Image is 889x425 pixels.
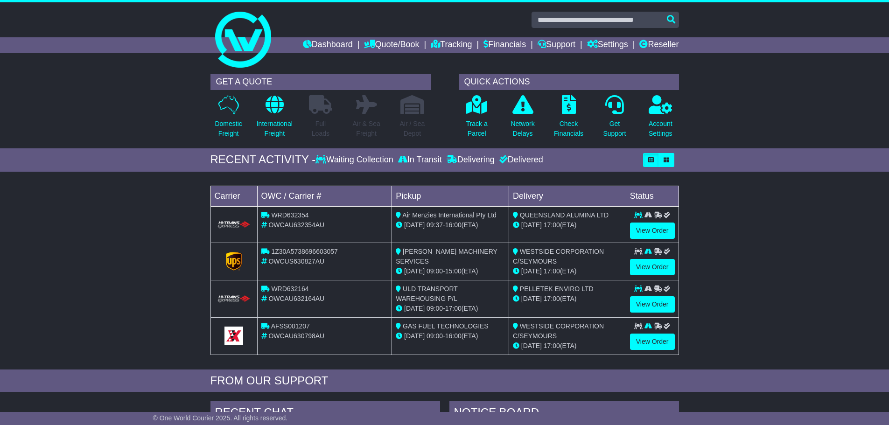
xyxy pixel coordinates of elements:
span: 16:00 [445,221,462,229]
td: Pickup [392,186,509,206]
td: Delivery [509,186,626,206]
span: 1Z30A5738696603057 [271,248,337,255]
img: GetCarrierServiceLogo [224,327,243,345]
span: 09:00 [427,267,443,275]
p: Domestic Freight [215,119,242,139]
div: - (ETA) [396,304,505,314]
div: GET A QUOTE [210,74,431,90]
span: 17:00 [544,221,560,229]
div: - (ETA) [396,220,505,230]
span: WRD632354 [271,211,308,219]
p: Track a Parcel [466,119,488,139]
span: [DATE] [521,295,542,302]
span: ULD TRANSPORT WAREHOUSING P/L [396,285,457,302]
span: QUEENSLAND ALUMINA LTD [520,211,609,219]
a: GetSupport [602,95,626,144]
span: [DATE] [521,221,542,229]
span: [DATE] [404,221,425,229]
span: 15:00 [445,267,462,275]
span: GAS FUEL TECHNOLOGIES [403,322,489,330]
a: AccountSettings [648,95,673,144]
span: OWCAU632354AU [268,221,324,229]
div: FROM OUR SUPPORT [210,374,679,388]
span: 09:00 [427,305,443,312]
a: View Order [630,296,675,313]
p: Full Loads [309,119,332,139]
span: © One World Courier 2025. All rights reserved. [153,414,288,422]
span: Air Menzies International Pty Ltd [402,211,497,219]
img: GetCarrierServiceLogo [226,252,242,271]
img: HiTrans.png [217,221,252,230]
div: - (ETA) [396,266,505,276]
a: Track aParcel [466,95,488,144]
p: Air & Sea Freight [353,119,380,139]
td: Status [626,186,679,206]
span: [PERSON_NAME] MACHINERY SERVICES [396,248,497,265]
p: Air / Sea Depot [400,119,425,139]
a: View Order [630,259,675,275]
p: International Freight [257,119,293,139]
a: Dashboard [303,37,353,53]
span: 17:00 [544,295,560,302]
span: 17:00 [445,305,462,312]
a: Tracking [431,37,472,53]
div: Delivered [497,155,543,165]
a: Reseller [639,37,679,53]
div: QUICK ACTIONS [459,74,679,90]
a: Settings [587,37,628,53]
div: Delivering [444,155,497,165]
div: (ETA) [513,341,622,351]
span: AFSS001207 [271,322,310,330]
a: NetworkDelays [510,95,535,144]
a: Quote/Book [364,37,419,53]
span: PELLETEK ENVIRO LTD [520,285,594,293]
div: (ETA) [513,220,622,230]
a: DomesticFreight [214,95,242,144]
span: [DATE] [404,305,425,312]
div: In Transit [396,155,444,165]
img: HiTrans.png [217,295,252,304]
div: RECENT ACTIVITY - [210,153,316,167]
a: Financials [483,37,526,53]
span: OWCUS630827AU [268,258,324,265]
span: 17:00 [544,342,560,349]
span: 16:00 [445,332,462,340]
p: Network Delays [511,119,534,139]
span: [DATE] [404,267,425,275]
div: (ETA) [513,266,622,276]
span: WESTSIDE CORPORATION C/SEYMOURS [513,248,604,265]
span: WESTSIDE CORPORATION C/SEYMOURS [513,322,604,340]
a: CheckFinancials [553,95,584,144]
span: 17:00 [544,267,560,275]
div: Waiting Collection [315,155,395,165]
td: OWC / Carrier # [257,186,392,206]
span: 09:00 [427,332,443,340]
span: OWCAU632164AU [268,295,324,302]
td: Carrier [210,186,257,206]
div: (ETA) [513,294,622,304]
div: - (ETA) [396,331,505,341]
a: View Order [630,334,675,350]
span: 09:37 [427,221,443,229]
a: View Order [630,223,675,239]
span: OWCAU630798AU [268,332,324,340]
p: Account Settings [649,119,672,139]
span: [DATE] [521,342,542,349]
span: WRD632164 [271,285,308,293]
span: [DATE] [404,332,425,340]
span: [DATE] [521,267,542,275]
a: Support [538,37,575,53]
a: InternationalFreight [256,95,293,144]
p: Check Financials [554,119,583,139]
p: Get Support [603,119,626,139]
